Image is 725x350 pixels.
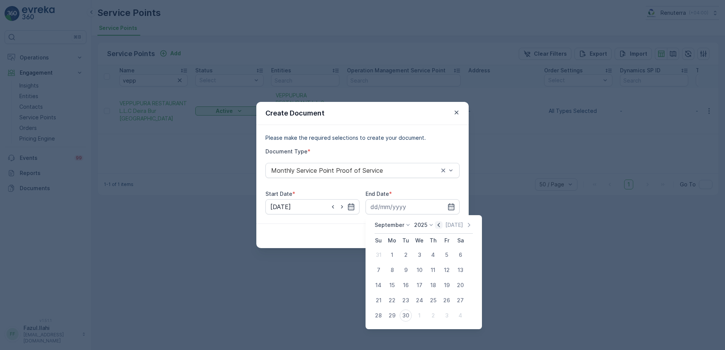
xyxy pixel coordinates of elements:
[441,264,453,276] div: 12
[454,249,466,261] div: 6
[413,234,426,247] th: Wednesday
[427,264,439,276] div: 11
[454,279,466,291] div: 20
[413,294,425,306] div: 24
[413,279,425,291] div: 17
[372,279,384,291] div: 14
[427,309,439,322] div: 2
[372,309,384,322] div: 28
[265,108,325,119] p: Create Document
[372,234,385,247] th: Sunday
[441,249,453,261] div: 5
[454,294,466,306] div: 27
[400,264,412,276] div: 9
[413,249,425,261] div: 3
[441,279,453,291] div: 19
[386,264,398,276] div: 8
[372,294,384,306] div: 21
[399,234,413,247] th: Tuesday
[454,234,467,247] th: Saturday
[265,199,359,214] input: dd/mm/yyyy
[414,221,427,229] p: 2025
[372,264,384,276] div: 7
[386,309,398,322] div: 29
[385,234,399,247] th: Monday
[400,249,412,261] div: 2
[413,264,425,276] div: 10
[366,191,389,197] label: End Date
[445,221,463,229] p: [DATE]
[372,249,384,261] div: 31
[413,309,425,322] div: 1
[265,148,308,155] label: Document Type
[426,234,440,247] th: Thursday
[265,191,292,197] label: Start Date
[454,264,466,276] div: 13
[440,234,454,247] th: Friday
[400,309,412,322] div: 30
[400,279,412,291] div: 16
[386,279,398,291] div: 15
[375,221,404,229] p: September
[427,294,439,306] div: 25
[454,309,466,322] div: 4
[366,199,460,214] input: dd/mm/yyyy
[427,279,439,291] div: 18
[441,309,453,322] div: 3
[427,249,439,261] div: 4
[386,249,398,261] div: 1
[386,294,398,306] div: 22
[265,134,460,142] p: Please make the required selections to create your document.
[441,294,453,306] div: 26
[400,294,412,306] div: 23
